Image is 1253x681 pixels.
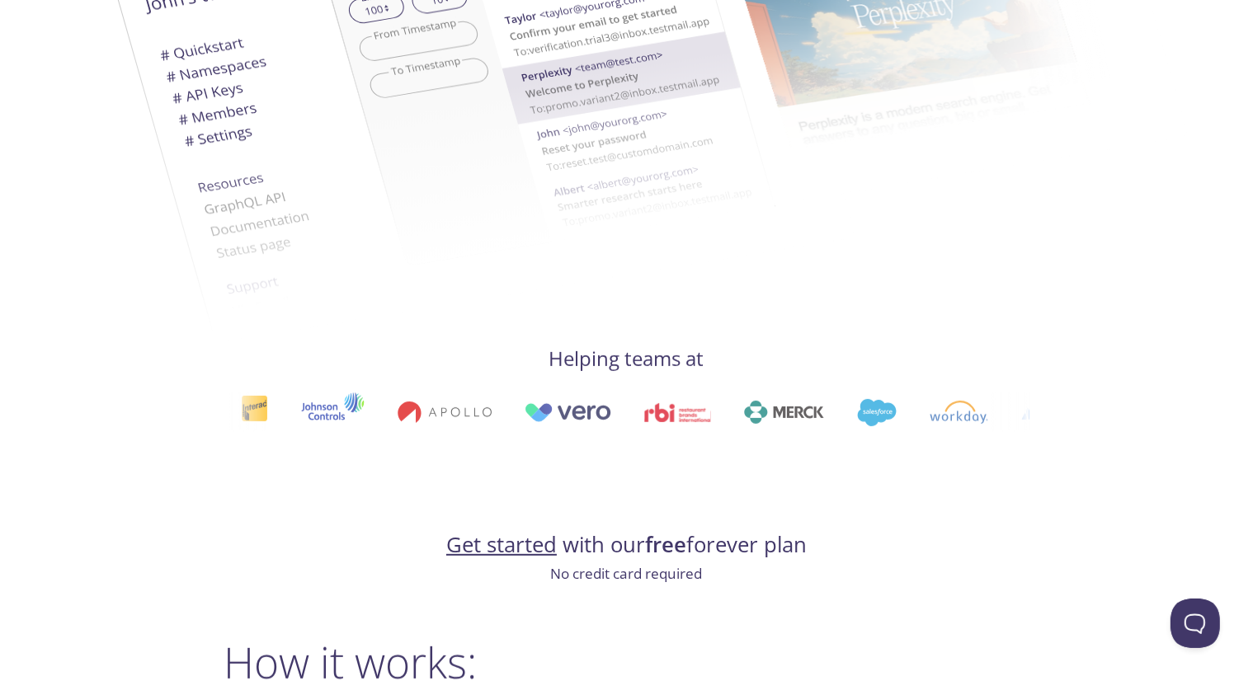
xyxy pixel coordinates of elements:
[512,403,600,422] img: vero
[918,401,977,424] img: workday
[385,401,479,424] img: apollo
[446,530,557,559] a: Get started
[645,530,686,559] strong: free
[732,401,812,424] img: merck
[633,403,700,422] img: rbi
[1171,599,1220,648] iframe: Help Scout Beacon - Open
[845,399,884,426] img: salesforce
[224,563,1029,585] p: No credit card required
[289,392,352,432] img: johnsoncontrols
[224,531,1029,559] h4: with our forever plan
[224,345,1029,372] h4: Helping teams at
